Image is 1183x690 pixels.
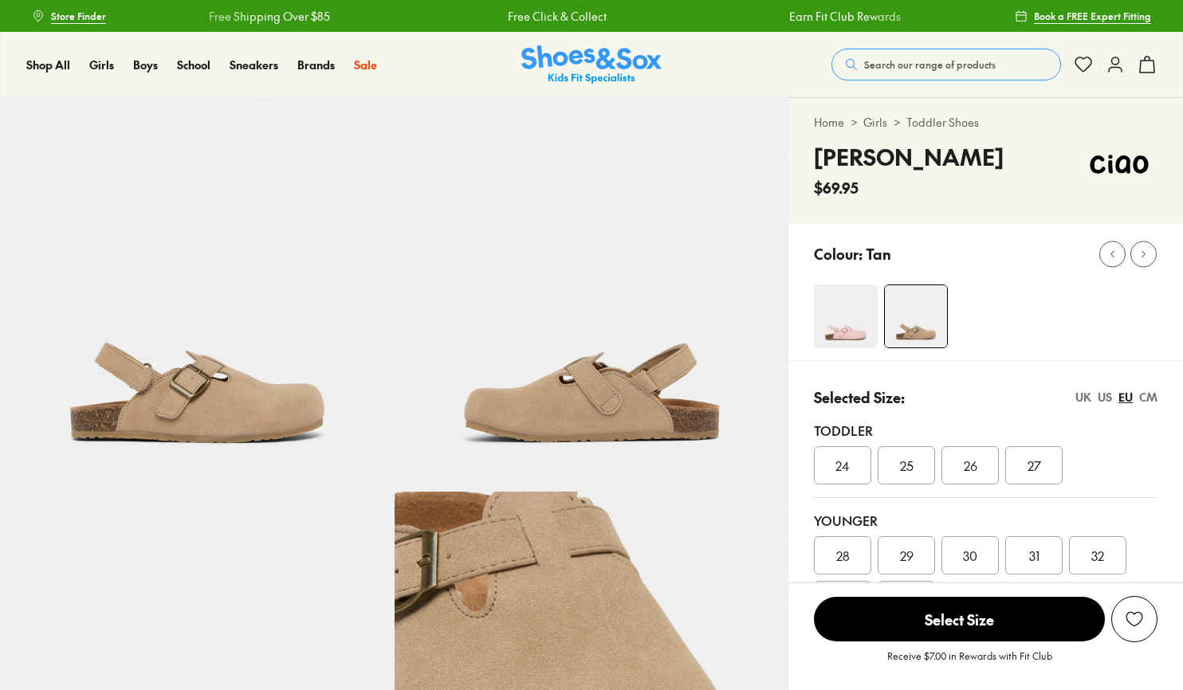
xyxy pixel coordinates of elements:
[814,596,1105,642] button: Select Size
[831,49,1061,80] button: Search our range of products
[26,57,70,73] a: Shop All
[230,57,278,73] a: Sneakers
[814,597,1105,641] span: Select Size
[900,456,914,475] span: 25
[354,57,377,73] a: Sale
[521,45,662,84] img: SNS_Logo_Responsive.svg
[900,546,914,565] span: 29
[1028,456,1041,475] span: 27
[1111,596,1157,642] button: Add to Wishlist
[814,114,1157,131] div: > >
[814,386,905,408] p: Selected Size:
[864,57,996,72] span: Search our range of products
[814,177,859,198] span: $69.95
[814,421,1157,440] div: Toddler
[297,57,335,73] a: Brands
[1075,389,1091,406] div: UK
[1034,9,1151,23] span: Book a FREE Expert Fitting
[836,546,850,565] span: 28
[814,114,844,131] a: Home
[814,284,878,348] img: 4-561644_1
[835,456,850,475] span: 24
[133,57,158,73] a: Boys
[1081,140,1157,188] img: Vendor logo
[32,2,106,30] a: Store Finder
[887,649,1052,677] p: Receive $7.00 in Rewards with Fit Club
[508,8,607,25] a: Free Click & Collect
[885,285,947,347] img: 4-561648_1
[1091,546,1104,565] span: 32
[1139,389,1157,406] div: CM
[906,114,979,131] a: Toddler Shoes
[964,456,977,475] span: 26
[395,97,789,492] img: 5-561649_1
[814,511,1157,530] div: Younger
[177,57,210,73] a: School
[51,9,106,23] span: Store Finder
[521,45,662,84] a: Shoes & Sox
[1098,389,1112,406] div: US
[1118,389,1133,406] div: EU
[814,243,863,265] p: Colour:
[1029,546,1040,565] span: 31
[963,546,977,565] span: 30
[814,140,1004,174] h4: [PERSON_NAME]
[863,114,887,131] a: Girls
[789,8,901,25] a: Earn Fit Club Rewards
[1015,2,1151,30] a: Book a FREE Expert Fitting
[866,243,891,265] p: Tan
[89,57,114,73] a: Girls
[208,8,329,25] a: Free Shipping Over $85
